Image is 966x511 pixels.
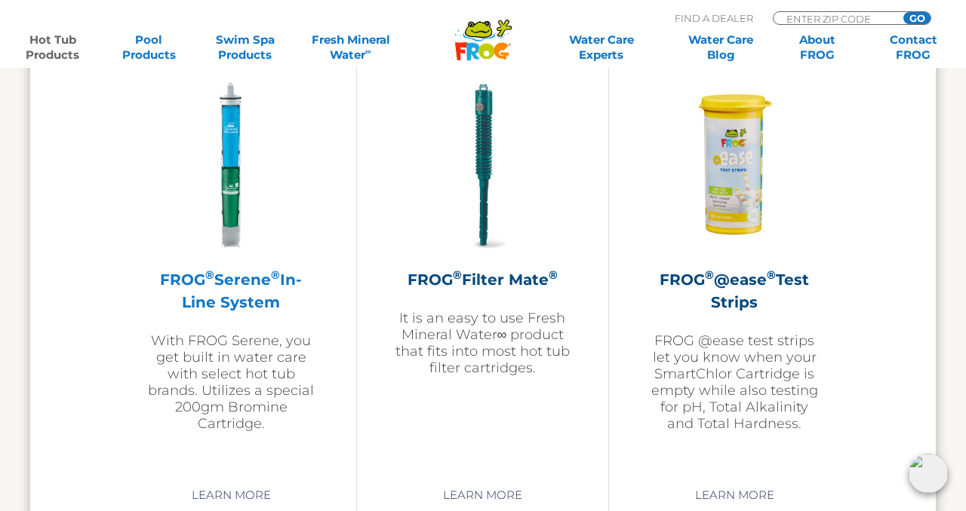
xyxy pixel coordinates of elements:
a: Water CareExperts [540,32,662,63]
sup: ∞ [365,46,371,57]
h2: FROG Serene In-Line System [143,268,318,314]
img: serene-inline-300x300.png [143,78,318,253]
h2: FROG @ease Test Strips [647,268,823,314]
a: AboutFROG [780,32,854,63]
p: FROG @ease test strips let you know when your SmartChlor Cartridge is empty while also testing fo... [647,332,823,432]
sup: ® [705,268,714,282]
a: Learn More [426,482,540,509]
img: openIcon [909,454,948,493]
h2: FROG Filter Mate [395,268,570,291]
a: Learn More [678,482,792,509]
a: FROG®Filter Mate®It is an easy to use Fresh Mineral Water∞ product that fits into most hot tub fi... [395,78,570,470]
a: ContactFROG [876,32,951,63]
a: PoolProducts [112,32,186,63]
p: It is an easy to use Fresh Mineral Water∞ product that fits into most hot tub filter cartridges. [395,310,570,376]
sup: ® [767,268,776,282]
a: Swim SpaProducts [208,32,282,63]
a: Fresh MineralWater∞ [304,32,398,63]
a: Hot TubProducts [15,32,90,63]
sup: ® [271,268,280,282]
a: FROG®Serene®In-Line SystemWith FROG Serene, you get built in water care with select hot tub brand... [143,78,318,470]
p: With FROG Serene, you get built in water care with select hot tub brands. Utilizes a special 200g... [143,332,318,432]
img: FROG-@ease-TS-Bottle-300x300.png [647,78,822,253]
sup: ® [453,268,462,282]
a: Water CareBlog [684,32,758,63]
input: GO [903,12,931,24]
input: Zip Code Form [785,12,887,25]
sup: ® [549,268,558,282]
p: Find A Dealer [675,11,753,25]
sup: ® [205,268,214,282]
a: Learn More [174,482,288,509]
img: hot-tub-product-filter-frog-300x300.png [395,78,570,253]
a: FROG®@ease®Test StripsFROG @ease test strips let you know when your SmartChlor Cartridge is empty... [647,78,823,470]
